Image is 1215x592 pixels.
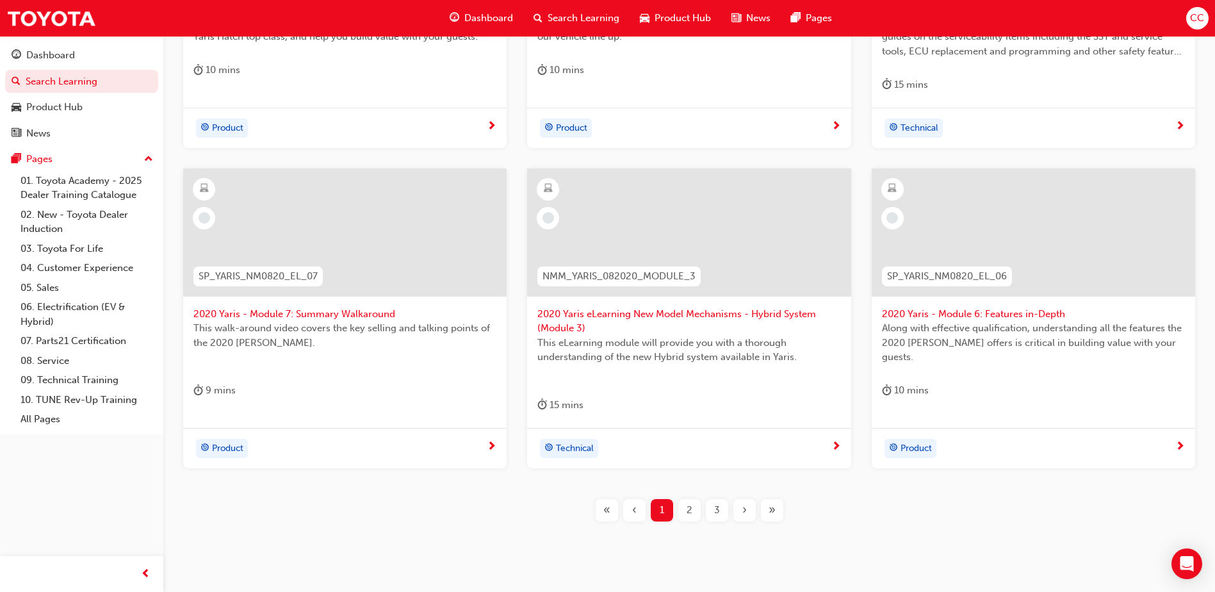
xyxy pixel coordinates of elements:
button: Page 1 [648,499,676,522]
span: » [769,503,776,518]
span: news-icon [12,128,21,140]
span: learningRecordVerb_NONE-icon [886,212,898,224]
span: duration-icon [882,77,892,93]
span: « [603,503,610,518]
a: Dashboard [5,44,158,67]
a: News [5,122,158,145]
div: 15 mins [882,77,928,93]
a: 02. New - Toyota Dealer Induction [15,205,158,239]
span: Search Learning [548,11,619,26]
a: pages-iconPages [781,5,842,31]
span: SP_YARIS_NM0820_EL_07 [199,269,318,284]
a: SP_YARIS_NM0820_EL_062020 Yaris - Module 6: Features in-DepthAlong with effective qualification, ... [872,169,1195,468]
a: 07. Parts21 Certification [15,331,158,351]
span: next-icon [1175,441,1185,453]
span: target-icon [889,120,898,136]
div: Pages [26,152,53,167]
span: duration-icon [882,382,892,399]
div: Dashboard [26,48,75,63]
span: learningResourceType_ELEARNING-icon [888,181,897,197]
a: guage-iconDashboard [439,5,523,31]
span: pages-icon [12,154,21,165]
a: car-iconProduct Hub [630,5,721,31]
span: This walk-around video covers the key selling and talking points of the 2020 [PERSON_NAME]. [193,321,496,350]
a: All Pages [15,409,158,429]
button: Previous page [621,499,648,522]
button: Page 2 [676,499,703,522]
a: SP_YARIS_NM0820_EL_072020 Yaris - Module 7: Summary WalkaroundThis walk-around video covers the k... [183,169,507,468]
span: duration-icon [193,382,203,399]
a: 03. Toyota For Life [15,239,158,259]
a: 08. Service [15,351,158,371]
a: Product Hub [5,95,158,119]
span: Product [556,121,587,136]
div: 10 mins [193,62,240,78]
span: next-icon [1175,121,1185,133]
span: search-icon [12,76,20,88]
span: SP_YARIS_NM0820_EL_06 [887,269,1007,284]
span: target-icon [889,440,898,457]
a: search-iconSearch Learning [523,5,630,31]
span: learningResourceType_ELEARNING-icon [200,181,209,197]
img: Trak [6,4,96,33]
div: 15 mins [537,397,583,413]
span: target-icon [200,440,209,457]
span: 2020 Yaris - Module 6: Features in-Depth [882,307,1185,322]
span: Dashboard [464,11,513,26]
div: Open Intercom Messenger [1171,548,1202,579]
span: Along with effective qualification, understanding all the features the 2020 [PERSON_NAME] offers ... [882,321,1185,365]
a: Search Learning [5,70,158,94]
span: duration-icon [537,62,547,78]
span: target-icon [200,120,209,136]
span: up-icon [144,151,153,168]
span: news-icon [731,10,741,26]
span: › [742,503,747,518]
span: prev-icon [141,566,151,582]
span: target-icon [544,120,553,136]
span: learningRecordVerb_NONE-icon [542,212,554,224]
span: 2020 Yaris - Module 7: Summary Walkaround [193,307,496,322]
a: 09. Technical Training [15,370,158,390]
button: Pages [5,147,158,171]
div: 9 mins [193,382,236,399]
span: 3 [714,503,720,518]
span: News [746,11,771,26]
span: guage-icon [450,10,459,26]
span: next-icon [831,441,841,453]
a: 05. Sales [15,278,158,298]
span: Product [212,441,243,456]
button: CC [1186,7,1209,29]
span: Pages [806,11,832,26]
span: target-icon [544,440,553,457]
a: 06. Electrification (EV & Hybrid) [15,297,158,331]
span: learningRecordVerb_NONE-icon [199,212,210,224]
span: Product [901,441,932,456]
span: car-icon [12,102,21,113]
button: DashboardSearch LearningProduct HubNews [5,41,158,147]
div: Product Hub [26,100,83,115]
span: ‹ [632,503,637,518]
span: NMM_YARIS_082020_MODULE_3 [542,269,696,284]
span: This eLearning module will provide you with the information and guides on the serviceability item... [882,15,1185,59]
span: Product Hub [655,11,711,26]
span: 2 [687,503,692,518]
span: This eLearning module will provide you with a thorough understanding of the new Hybrid system ava... [537,336,840,365]
div: News [26,126,51,141]
span: search-icon [534,10,542,26]
span: duration-icon [537,397,547,413]
span: next-icon [487,121,496,133]
span: next-icon [487,441,496,453]
button: Last page [758,499,786,522]
span: Technical [556,441,594,456]
a: 10. TUNE Rev-Up Training [15,390,158,410]
span: CC [1190,11,1204,26]
span: guage-icon [12,50,21,62]
div: 10 mins [882,382,929,399]
span: Technical [901,121,938,136]
div: 10 mins [537,62,584,78]
span: Product [212,121,243,136]
a: NMM_YARIS_082020_MODULE_32020 Yaris eLearning New Model Mechanisms - Hybrid System (Module 3)This... [527,169,851,468]
button: Page 3 [703,499,731,522]
span: next-icon [831,121,841,133]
